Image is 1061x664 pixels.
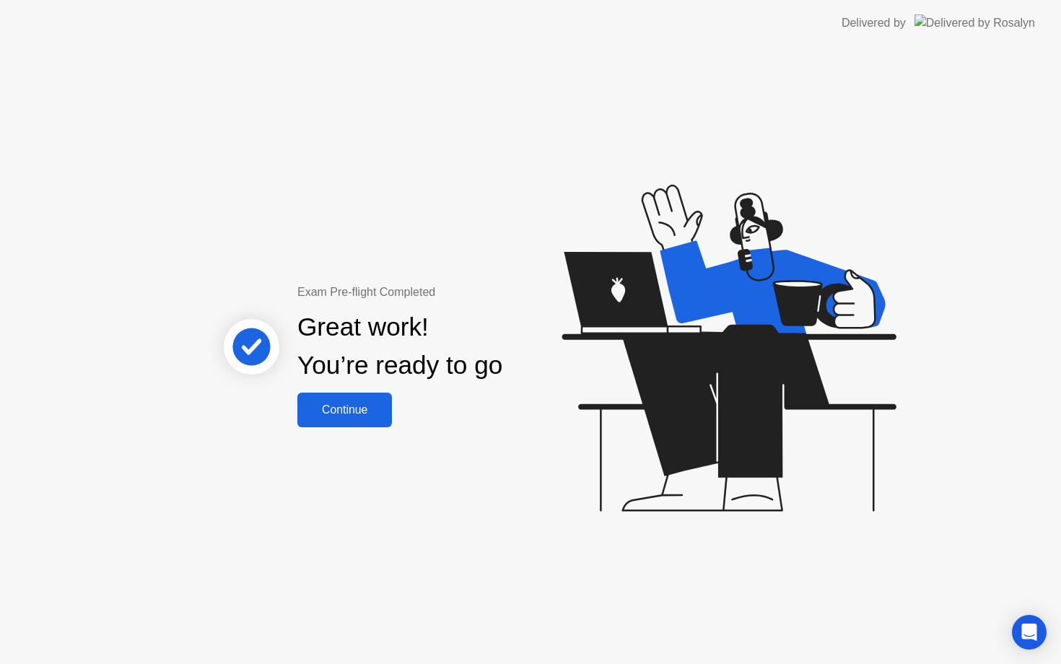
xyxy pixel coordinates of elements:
[302,403,388,416] div: Continue
[842,14,906,32] div: Delivered by
[914,14,1035,31] img: Delivered by Rosalyn
[1012,615,1047,650] div: Open Intercom Messenger
[297,308,502,385] div: Great work! You’re ready to go
[297,284,595,301] div: Exam Pre-flight Completed
[297,393,392,427] button: Continue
